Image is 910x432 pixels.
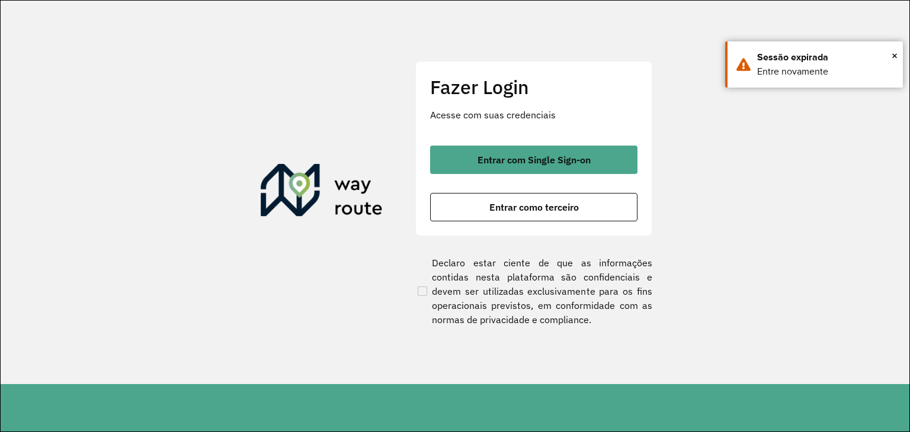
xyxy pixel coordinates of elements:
button: button [430,193,637,221]
span: Entrar com Single Sign-on [478,155,591,165]
div: Sessão expirada [757,50,894,65]
button: button [430,146,637,174]
div: Entre novamente [757,65,894,79]
span: × [892,47,898,65]
h2: Fazer Login [430,76,637,98]
span: Entrar como terceiro [489,202,579,212]
button: Close [892,47,898,65]
img: Roteirizador AmbevTech [261,164,383,221]
label: Declaro estar ciente de que as informações contidas nesta plataforma são confidenciais e devem se... [415,256,652,327]
p: Acesse com suas credenciais [430,108,637,122]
